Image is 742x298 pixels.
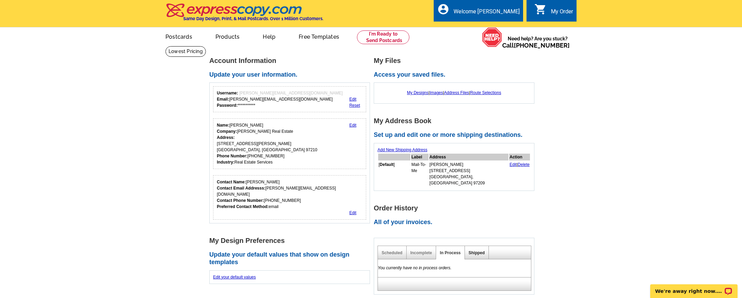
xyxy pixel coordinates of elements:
[217,154,247,158] strong: Phone Number:
[407,90,429,95] a: My Designs
[217,129,237,134] strong: Company:
[217,103,238,108] strong: Password:
[213,275,256,280] a: Edit your default values
[509,162,517,167] a: Edit
[374,219,538,226] h2: All of your invoices.
[213,175,366,220] div: Who should we contact regarding order issues?
[217,135,235,140] strong: Address:
[288,28,350,44] a: Free Templates
[380,162,394,167] b: Default
[429,161,509,186] td: [PERSON_NAME] [STREET_ADDRESS] [GEOGRAPHIC_DATA], [GEOGRAPHIC_DATA] 97209
[154,28,203,44] a: Postcards
[183,16,323,21] h4: Same Day Design, Print, & Mail Postcards. Over 1 Million Customers.
[217,180,246,184] strong: Contact Name:
[444,90,469,95] a: Address Files
[374,71,538,79] h2: Access your saved files.
[518,162,530,167] a: Delete
[217,198,264,203] strong: Contact Phone Number:
[534,3,547,15] i: shopping_cart
[349,123,357,128] a: Edit
[534,8,573,16] a: shopping_cart My Order
[374,205,538,212] h1: Order History
[410,250,432,255] a: Incomplete
[502,42,570,49] span: Call
[509,161,530,186] td: |
[440,250,461,255] a: In Process
[378,86,531,99] div: | | |
[437,3,449,15] i: account_circle
[374,131,538,139] h2: Set up and edit one or more shipping destinations.
[551,8,573,18] div: My Order
[349,210,357,215] a: Edit
[209,251,374,266] h2: Update your default values that show on design templates
[454,8,520,18] div: Welcome [PERSON_NAME]
[217,123,230,128] strong: Name:
[502,35,573,49] span: Need help? Are you stuck?
[217,160,234,165] strong: Industry:
[382,250,403,255] a: Scheduled
[165,8,323,21] a: Same Day Design, Print, & Mail Postcards. Over 1 Million Customers.
[469,250,485,255] a: Shipped
[209,71,374,79] h2: Update your user information.
[430,90,443,95] a: Images
[217,97,229,102] strong: Email:
[209,237,374,244] h1: My Design Preferences
[239,91,343,95] span: [PERSON_NAME][EMAIL_ADDRESS][DOMAIN_NAME]
[411,154,429,160] th: Label
[378,147,427,152] a: Add New Shipping Address
[209,57,374,64] h1: Account Information
[429,154,509,160] th: Address
[411,161,429,186] td: Mail-To-Me
[217,122,317,165] div: [PERSON_NAME] [PERSON_NAME] Real Estate [STREET_ADDRESS][PERSON_NAME] [GEOGRAPHIC_DATA], [GEOGRAP...
[213,86,366,112] div: Your login information.
[217,179,362,210] div: [PERSON_NAME] [PERSON_NAME][EMAIL_ADDRESS][DOMAIN_NAME] [PHONE_NUMBER] email
[509,154,530,160] th: Action
[482,27,502,47] img: help
[217,186,265,191] strong: Contact Email Addresss:
[378,161,410,186] td: [ ]
[217,91,238,95] strong: Username:
[374,57,538,64] h1: My Files
[349,103,360,108] a: Reset
[646,276,742,298] iframe: LiveChat chat widget
[514,42,570,49] a: [PHONE_NUMBER]
[213,118,366,169] div: Your personal details.
[470,90,501,95] a: Route Selections
[217,204,269,209] strong: Preferred Contact Method:
[252,28,286,44] a: Help
[349,97,357,102] a: Edit
[378,265,452,270] em: You currently have no in process orders.
[374,117,538,125] h1: My Address Book
[205,28,251,44] a: Products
